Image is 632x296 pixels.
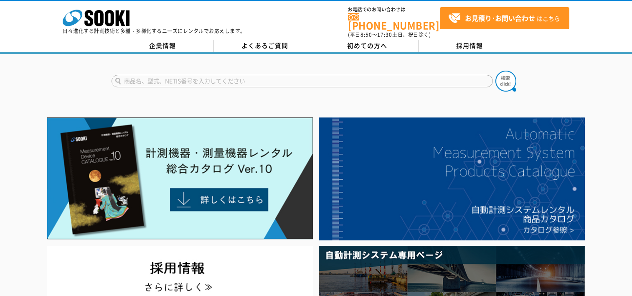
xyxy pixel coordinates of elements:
[440,7,569,29] a: お見積り･お問い合わせはこちら
[348,13,440,30] a: [PHONE_NUMBER]
[419,40,521,52] a: 採用情報
[319,117,585,240] img: 自動計測システムカタログ
[448,12,560,25] span: はこちら
[112,40,214,52] a: 企業情報
[377,31,392,38] span: 17:30
[360,31,372,38] span: 8:50
[63,28,246,33] p: 日々進化する計測技術と多種・多様化するニーズにレンタルでお応えします。
[47,117,313,240] img: Catalog Ver10
[214,40,316,52] a: よくあるご質問
[348,7,440,12] span: お電話でのお問い合わせは
[347,41,387,50] span: 初めての方へ
[112,75,493,87] input: 商品名、型式、NETIS番号を入力してください
[495,71,516,92] img: btn_search.png
[465,13,535,23] strong: お見積り･お問い合わせ
[316,40,419,52] a: 初めての方へ
[348,31,431,38] span: (平日 ～ 土日、祝日除く)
